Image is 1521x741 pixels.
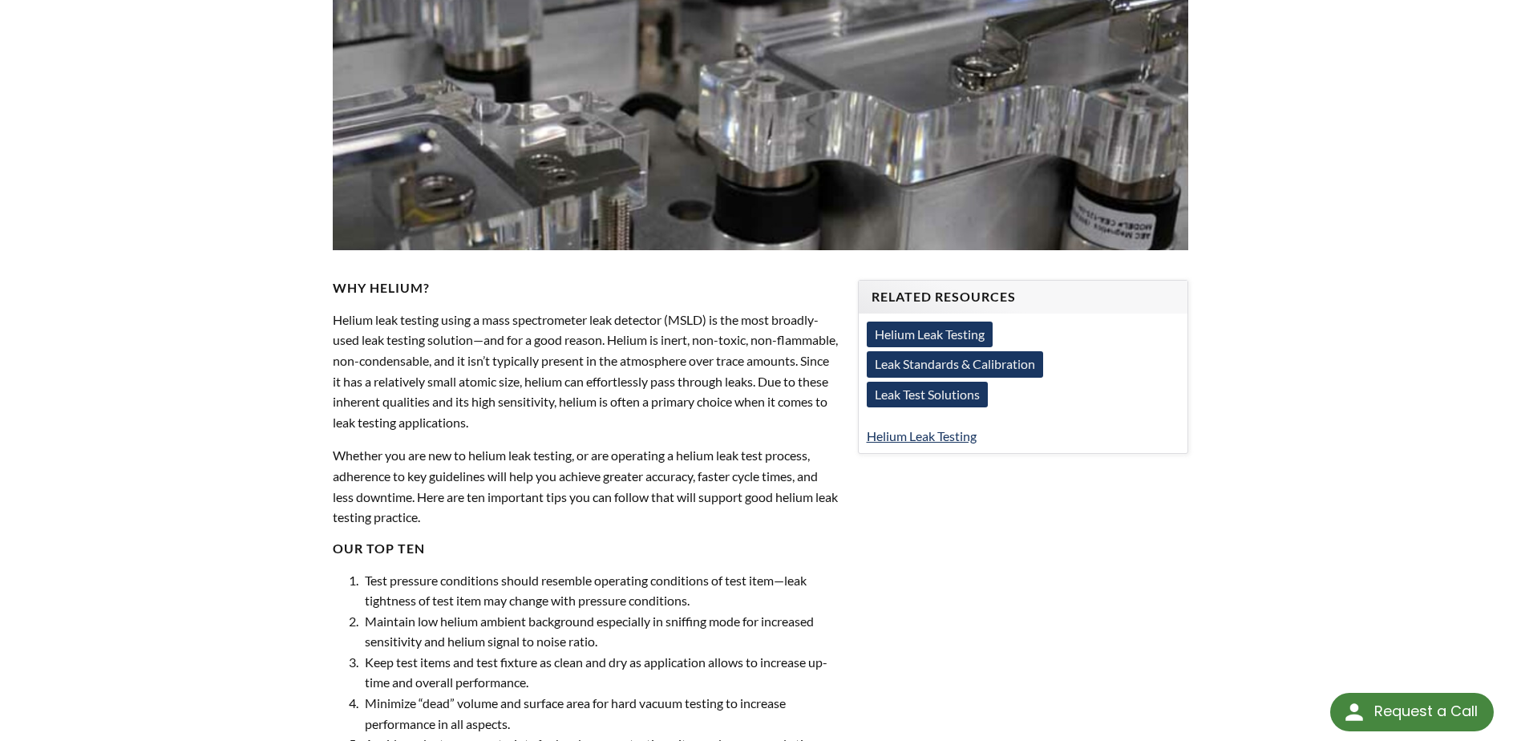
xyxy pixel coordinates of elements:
[867,382,988,407] a: Leak Test Solutions
[333,280,838,297] h4: Why Helium?
[361,652,838,693] li: Keep test items and test fixture as clean and dry as application allows to increase up-time and o...
[867,428,977,443] a: Helium Leak Testing
[867,351,1043,377] a: Leak Standards & Calibration
[361,611,838,652] li: Maintain low helium ambient background especially in sniffing mode for increased sensitivity and ...
[1374,693,1478,730] div: Request a Call
[1330,693,1494,731] div: Request a Call
[867,322,993,347] a: Helium Leak Testing
[1341,699,1367,725] img: round button
[872,289,1175,306] h4: Related Resources
[333,541,838,557] h4: Our Top Ten
[333,445,838,527] p: Whether you are new to helium leak testing, or are operating a helium leak test process, adherenc...
[333,312,838,430] span: Helium leak testing using a mass spectrometer leak detector (MSLD) is the most broadly-used leak ...
[361,570,838,611] li: Test pressure conditions should resemble operating conditions of test item—leak tightness of test...
[361,693,838,734] li: Minimize “dead” volume and surface area for hard vacuum testing to increase performance in all as...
